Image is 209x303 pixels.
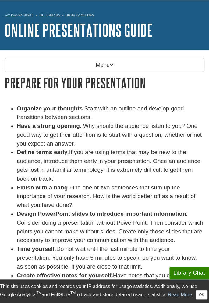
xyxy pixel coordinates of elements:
em: . [67,149,69,155]
a: Read More [168,292,192,297]
strong: Finish with a bang [17,184,68,191]
em: . [83,105,84,112]
em: . [55,246,56,252]
strong: Time yourself [17,246,55,252]
p: Menu [5,58,204,72]
li: Why should the audience listen to you? One good way to get their attention is to start with a que... [17,122,204,148]
li: Consider doing a presentation without PowerPoint. Then consider which points you cannot make with... [17,210,204,245]
strong: Design PowerPoint slides to introduce important information. [17,211,188,217]
a: Library Guides [65,13,94,17]
a: My Davenport [5,13,33,18]
sup: TM [70,291,76,295]
strong: Have a strong opening. [17,123,81,129]
a: Online Presentations Guide [5,21,153,40]
button: Library Chat [169,267,209,279]
li: Do not wait until the last minute to time your presentation. You only have 5 minutes to speak, so... [17,245,204,271]
li: Start with an outline and develop good transitions between sections. [17,104,204,122]
strong: Create effective notes for yourself. [17,272,113,279]
button: Close [196,290,207,299]
strong: Define terms early [17,149,67,155]
h1: Prepare for Your Presentation [5,75,204,91]
a: DU Library [39,13,60,17]
strong: Organize your thoughts [17,105,83,112]
li: If you are using terms that may be new to the audience, introduce them early in your presentation... [17,148,204,183]
li: Find one or two sentences that sum up the importance of your research. How is the world better of... [17,183,204,210]
sup: TM [36,291,41,295]
em: . [68,184,69,191]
